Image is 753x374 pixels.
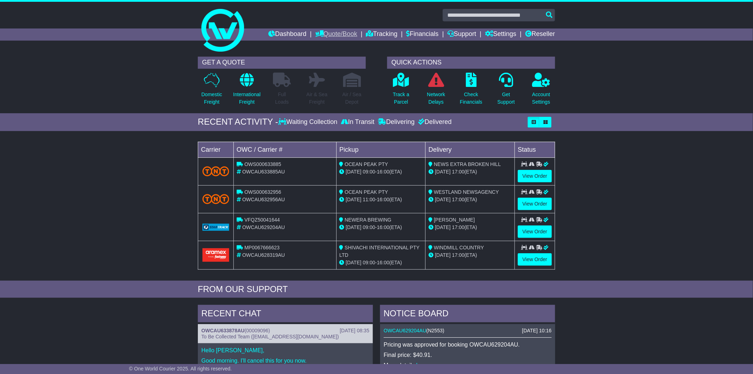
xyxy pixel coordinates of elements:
[233,72,261,110] a: InternationalFreight
[428,196,512,203] div: (ETA)
[198,142,234,157] td: Carrier
[345,217,391,223] span: NEWERA BREWING
[532,91,551,106] p: Account Settings
[435,169,451,175] span: [DATE]
[497,91,515,106] p: Get Support
[518,253,552,266] a: View Order
[336,142,426,157] td: Pickup
[202,248,229,261] img: Aramex.png
[525,28,555,41] a: Reseller
[234,142,337,157] td: OWC / Carrier #
[435,197,451,202] span: [DATE]
[233,91,260,106] p: International Freight
[452,224,464,230] span: 17:00
[435,252,451,258] span: [DATE]
[273,91,291,106] p: Full Loads
[387,57,555,69] div: QUICK ACTIONS
[452,252,464,258] span: 17:00
[242,197,285,202] span: OWCAU632956AU
[201,72,222,110] a: DomesticFreight
[198,57,366,69] div: GET A QUOTE
[376,118,416,126] div: Delivering
[198,284,555,295] div: FROM OUR SUPPORT
[434,161,501,167] span: NEWS EXTRA BROKEN HILL
[452,169,464,175] span: 17:00
[315,28,357,41] a: Quote/Book
[363,197,375,202] span: 11:00
[434,245,484,250] span: WINDMILL COUNTRY
[202,194,229,204] img: TNT_Domestic.png
[244,161,281,167] span: OWS000633885
[366,28,397,41] a: Tracking
[384,341,552,348] p: Pricing was approved for booking OWCAU629204AU.
[339,245,420,258] span: SHIVACHI INTERNATIONAL PTY LTD
[339,118,376,126] div: In Transit
[244,189,281,195] span: OWS000632956
[129,366,232,372] span: © One World Courier 2025. All rights reserved.
[244,217,280,223] span: VFQZ50041644
[201,328,244,333] a: OWCAU633878AU
[380,305,555,324] div: NOTICE BOARD
[201,334,339,339] span: To Be Collected Team ([EMAIL_ADDRESS][DOMAIN_NAME])
[377,169,389,175] span: 16:00
[201,347,369,354] p: Hello [PERSON_NAME],
[339,224,423,231] div: - (ETA)
[346,169,362,175] span: [DATE]
[518,198,552,210] a: View Order
[393,91,409,106] p: Track a Parcel
[339,196,423,203] div: - (ETA)
[485,28,516,41] a: Settings
[447,28,476,41] a: Support
[518,170,552,182] a: View Order
[363,224,375,230] span: 09:00
[428,251,512,259] div: (ETA)
[377,260,389,265] span: 16:00
[346,224,362,230] span: [DATE]
[377,197,389,202] span: 16:00
[428,328,443,333] span: N2553
[346,260,362,265] span: [DATE]
[345,161,388,167] span: OCEAN PEAK PTY
[306,91,327,106] p: Air & Sea Freight
[497,72,515,110] a: GetSupport
[428,168,512,176] div: (ETA)
[384,328,426,333] a: OWCAU629204AU
[198,117,278,127] div: RECENT ACTIVITY -
[416,118,452,126] div: Delivered
[377,224,389,230] span: 16:00
[244,245,280,250] span: MP0067666623
[346,197,362,202] span: [DATE]
[406,28,439,41] a: Financials
[435,224,451,230] span: [DATE]
[460,72,483,110] a: CheckFinancials
[202,224,229,231] img: GetCarrierServiceLogo
[242,169,285,175] span: OWCAU633885AU
[460,91,483,106] p: Check Financials
[246,328,268,333] span: 00009096
[426,142,515,157] td: Delivery
[201,91,222,106] p: Domestic Freight
[198,305,373,324] div: RECENT CHAT
[363,260,375,265] span: 09:00
[242,224,285,230] span: OWCAU629204AU
[384,362,552,369] p: More details: .
[427,91,445,106] p: Network Delays
[268,28,306,41] a: Dashboard
[532,72,551,110] a: AccountSettings
[515,142,555,157] td: Status
[339,168,423,176] div: - (ETA)
[522,328,552,334] div: [DATE] 10:16
[393,72,410,110] a: Track aParcel
[427,72,446,110] a: NetworkDelays
[363,169,375,175] span: 09:00
[242,252,285,258] span: OWCAU628319AU
[201,357,369,364] p: Good morning. I'll cancel this for you now.
[202,166,229,176] img: TNT_Domestic.png
[384,352,552,358] p: Final price: $40.91.
[434,189,499,195] span: WESTLAND NEWSAGENCY
[345,189,388,195] span: OCEAN PEAK PTY
[384,328,552,334] div: ( )
[428,224,512,231] div: (ETA)
[340,328,369,334] div: [DATE] 08:35
[452,197,464,202] span: 17:00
